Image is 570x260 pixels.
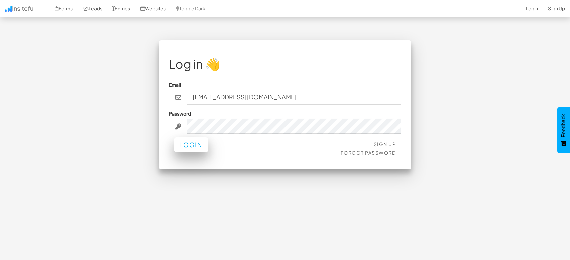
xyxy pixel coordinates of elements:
span: Feedback [561,114,567,137]
a: Sign Up [374,141,396,147]
label: Email [169,81,182,88]
h1: Log in 👋 [169,57,401,71]
input: john@doe.com [187,90,401,105]
button: Login [174,137,208,152]
label: Password [169,110,191,117]
button: Feedback - Show survey [557,107,570,153]
img: icon.png [5,6,12,12]
a: Forgot Password [341,150,396,156]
